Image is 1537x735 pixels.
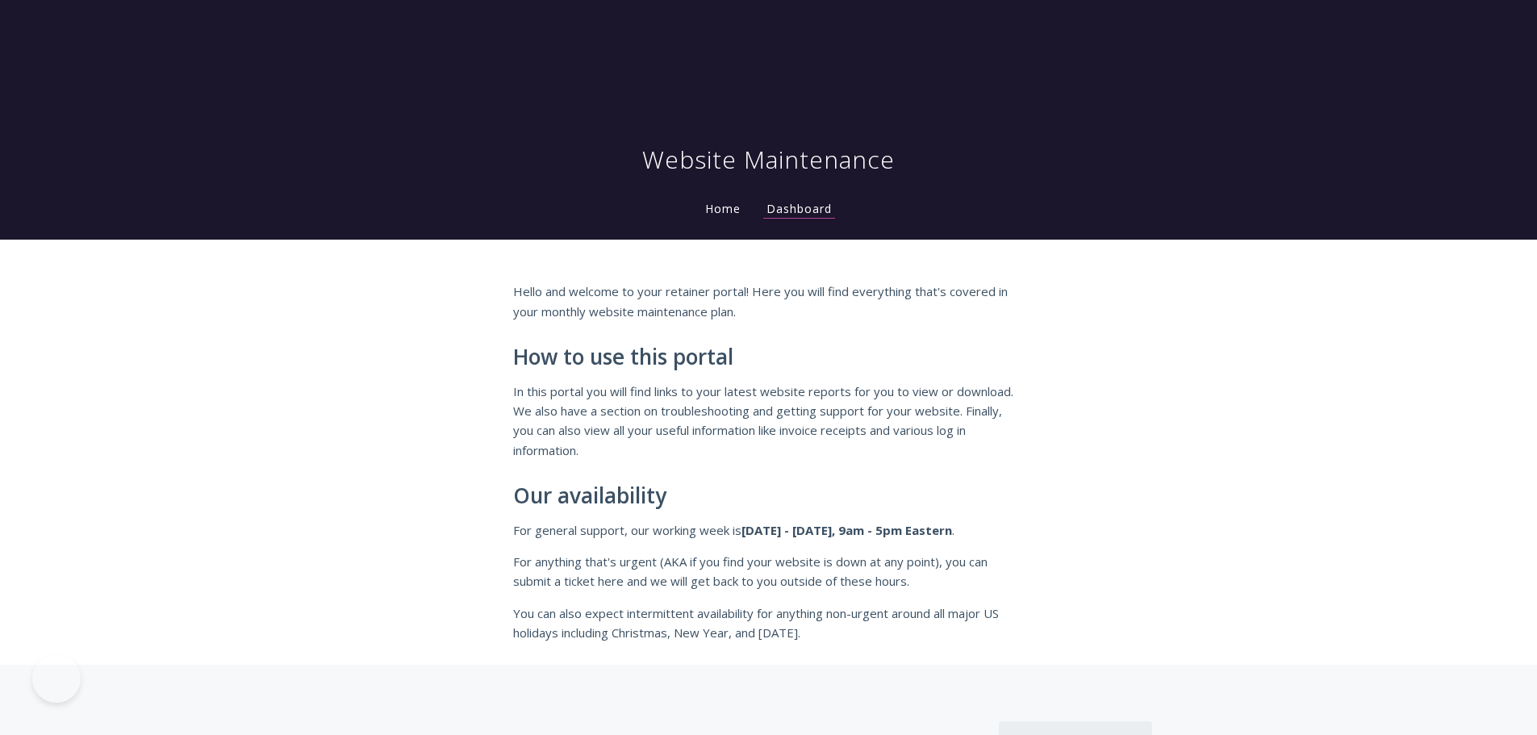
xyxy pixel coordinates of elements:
[513,282,1025,321] p: Hello and welcome to your retainer portal! Here you will find everything that's covered in your m...
[513,552,1025,591] p: For anything that's urgent (AKA if you find your website is down at any point), you can submit a ...
[642,144,895,176] h1: Website Maintenance
[513,484,1025,508] h2: Our availability
[513,603,1025,643] p: You can also expect intermittent availability for anything non-urgent around all major US holiday...
[513,382,1025,461] p: In this portal you will find links to your latest website reports for you to view or download. We...
[513,520,1025,540] p: For general support, our working week is .
[702,201,744,216] a: Home
[741,522,952,538] strong: [DATE] - [DATE], 9am - 5pm Eastern
[513,345,1025,370] h2: How to use this portal
[763,201,835,219] a: Dashboard
[32,654,81,703] iframe: Toggle Customer Support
